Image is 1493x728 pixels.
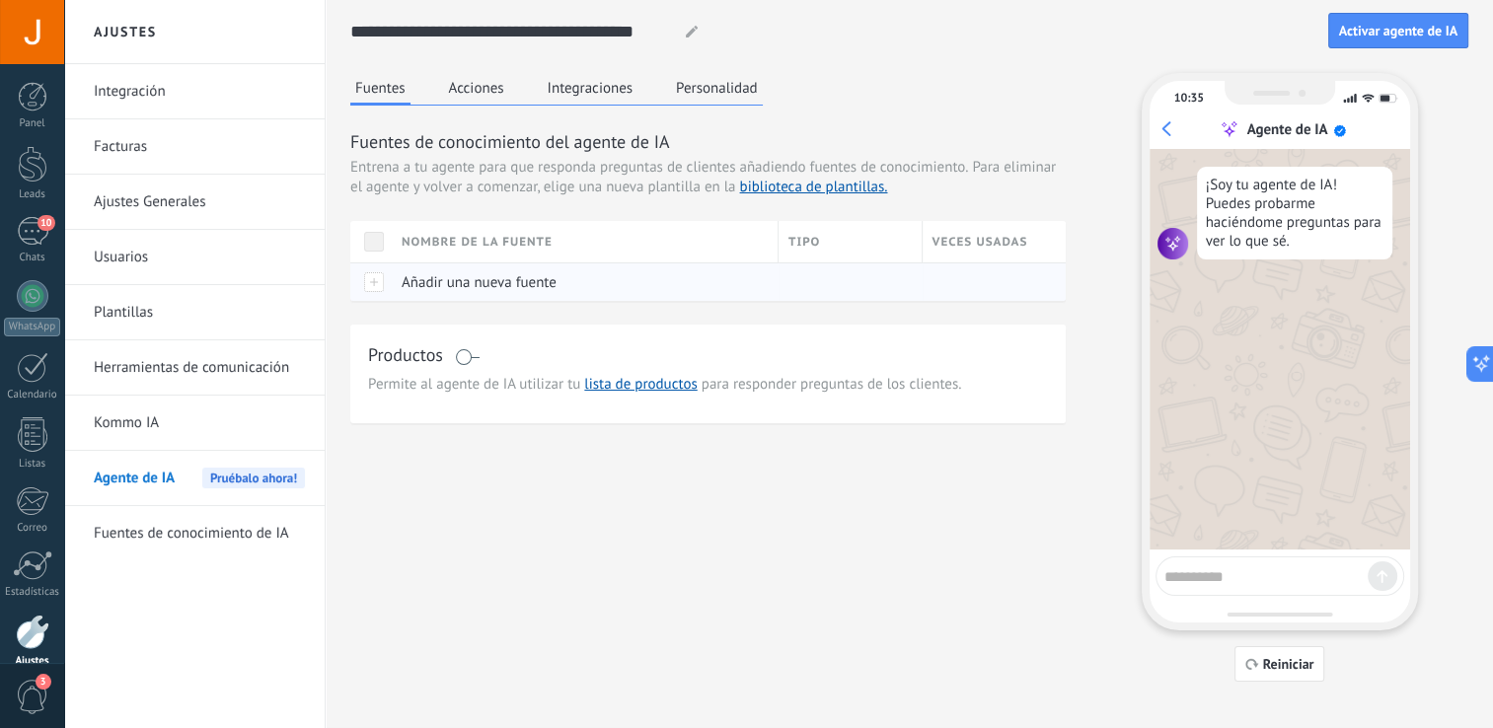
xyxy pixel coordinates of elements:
li: Facturas [64,119,325,175]
li: Ajustes Generales [64,175,325,230]
span: 10 [37,215,54,231]
a: Ajustes Generales [94,175,305,230]
span: Pruébalo ahora! [202,468,305,488]
div: Chats [4,252,61,264]
a: Agente de IA Pruébalo ahora! [94,451,305,506]
span: Para eliminar el agente y volver a comenzar, elige una nueva plantilla en la [350,158,1056,196]
li: Herramientas de comunicación [64,340,325,396]
button: Personalidad [671,73,763,103]
div: Agente de IA [1246,120,1327,139]
div: Veces usadas [923,221,1067,262]
button: Reiniciar [1234,646,1325,682]
a: Usuarios [94,230,305,285]
a: Facturas [94,119,305,175]
li: Usuarios [64,230,325,285]
span: Agente de IA [94,451,175,506]
span: Reiniciar [1263,657,1314,671]
div: Listas [4,458,61,471]
span: Entrena a tu agente para que responda preguntas de clientes añadiendo fuentes de conocimiento. [350,158,968,178]
button: Activar agente de IA [1328,13,1468,48]
div: ¡Soy tu agente de IA! Puedes probarme haciéndome preguntas para ver lo que sé. [1197,167,1392,259]
div: Leads [4,188,61,201]
button: Fuentes [350,73,411,106]
span: 3 [36,674,51,690]
a: Fuentes de conocimiento de IA [94,506,305,561]
button: Acciones [444,73,509,103]
a: Integración [94,64,305,119]
li: Fuentes de conocimiento de IA [64,506,325,560]
span: Activar agente de IA [1339,24,1457,37]
div: Panel [4,117,61,130]
h3: Fuentes de conocimiento del agente de IA [350,129,1066,154]
a: Plantillas [94,285,305,340]
div: Correo [4,522,61,535]
h3: Productos [368,342,443,367]
a: Kommo IA [94,396,305,451]
div: Nombre de la fuente [392,221,778,262]
li: Plantillas [64,285,325,340]
a: Herramientas de comunicación [94,340,305,396]
div: Estadísticas [4,586,61,599]
div: WhatsApp [4,318,60,336]
a: lista de productos [584,375,697,394]
li: Kommo IA [64,396,325,451]
button: Integraciones [543,73,638,103]
li: Integración [64,64,325,119]
div: Ajustes [4,655,61,668]
img: agent icon [1157,228,1189,259]
div: 10:35 [1174,91,1204,106]
a: biblioteca de plantillas. [739,178,887,196]
li: Agente de IA [64,451,325,506]
span: Añadir una nueva fuente [402,273,557,292]
span: Permite al agente de IA utilizar tu para responder preguntas de los clientes. [368,375,1048,395]
div: Calendario [4,389,61,401]
div: Tipo [779,221,922,262]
